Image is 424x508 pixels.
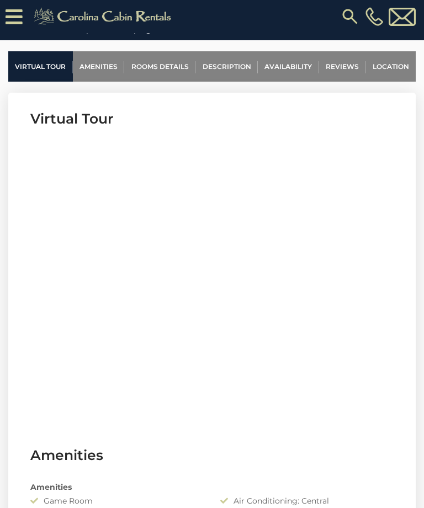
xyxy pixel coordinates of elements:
a: Availability [258,51,319,82]
a: Virtual Tour [8,51,73,82]
div: Air Conditioning: Central [212,495,402,506]
img: Khaki-logo.png [28,6,181,28]
a: Rooms Details [124,51,195,82]
div: Amenities [22,482,402,493]
img: search-regular.svg [340,7,360,26]
a: Reviews [319,51,366,82]
a: Amenities [73,51,125,82]
h3: Virtual Tour [30,109,394,129]
a: Description [195,51,258,82]
div: Game Room [22,495,212,506]
a: [PHONE_NUMBER] [363,7,386,26]
a: Location [365,51,416,82]
h3: Amenities [30,446,394,465]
